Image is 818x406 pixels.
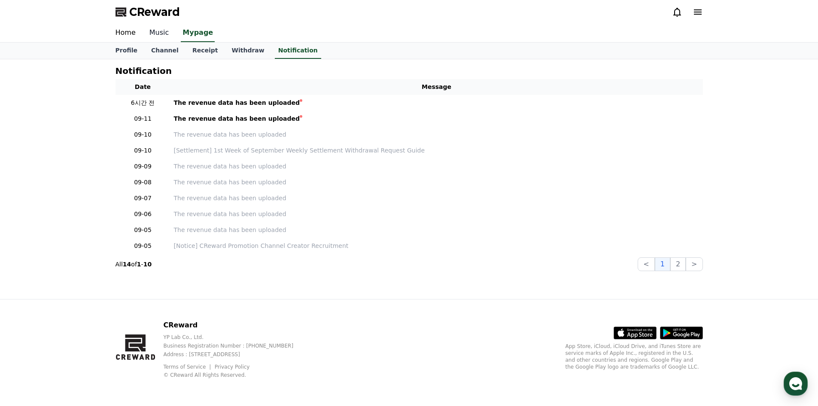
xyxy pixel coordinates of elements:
p: 09-06 [119,210,167,219]
p: © CReward All Rights Reserved. [163,372,307,379]
a: CReward [116,5,180,19]
span: Messages [71,286,97,293]
p: CReward [163,320,307,330]
h4: Notification [116,66,172,76]
p: 09-09 [119,162,167,171]
a: Withdraw [225,43,271,59]
a: The revenue data has been uploaded [174,114,699,123]
p: Business Registration Number : [PHONE_NUMBER] [163,342,307,349]
th: Date [116,79,170,95]
a: Music [143,24,176,42]
p: 09-05 [119,241,167,250]
span: Settings [127,285,148,292]
p: 6시간 전 [119,98,167,107]
span: Home [22,285,37,292]
a: The revenue data has been uploaded [174,162,699,171]
p: Address : [STREET_ADDRESS] [163,351,307,358]
p: App Store, iCloud, iCloud Drive, and iTunes Store are service marks of Apple Inc., registered in ... [566,343,703,370]
a: Privacy Policy [215,364,250,370]
strong: 14 [123,261,131,268]
a: Receipt [185,43,225,59]
a: Settings [111,272,165,294]
p: 09-08 [119,178,167,187]
p: 09-07 [119,194,167,203]
th: Message [170,79,703,95]
p: 09-05 [119,226,167,235]
a: The revenue data has been uploaded [174,98,699,107]
p: YP Lab Co., Ltd. [163,334,307,341]
a: [Settlement] 1st Week of September Weekly Settlement Withdrawal Request Guide [174,146,699,155]
a: Notification [275,43,321,59]
a: Terms of Service [163,364,212,370]
span: CReward [129,5,180,19]
a: Home [109,24,143,42]
button: > [686,257,702,271]
a: The revenue data has been uploaded [174,226,699,235]
strong: 10 [143,261,152,268]
a: The revenue data has been uploaded [174,194,699,203]
div: The revenue data has been uploaded [174,98,300,107]
button: 1 [655,257,670,271]
a: Channel [144,43,185,59]
a: Mypage [181,24,215,42]
a: Home [3,272,57,294]
strong: 1 [137,261,141,268]
a: [Notice] CReward Promotion Channel Creator Recruitment [174,241,699,250]
a: The revenue data has been uploaded [174,130,699,139]
p: 09-11 [119,114,167,123]
button: 2 [670,257,686,271]
a: The revenue data has been uploaded [174,178,699,187]
div: The revenue data has been uploaded [174,114,300,123]
p: 09-10 [119,146,167,155]
a: The revenue data has been uploaded [174,210,699,219]
button: < [638,257,654,271]
a: Messages [57,272,111,294]
a: Profile [109,43,144,59]
p: 09-10 [119,130,167,139]
p: All of - [116,260,152,269]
